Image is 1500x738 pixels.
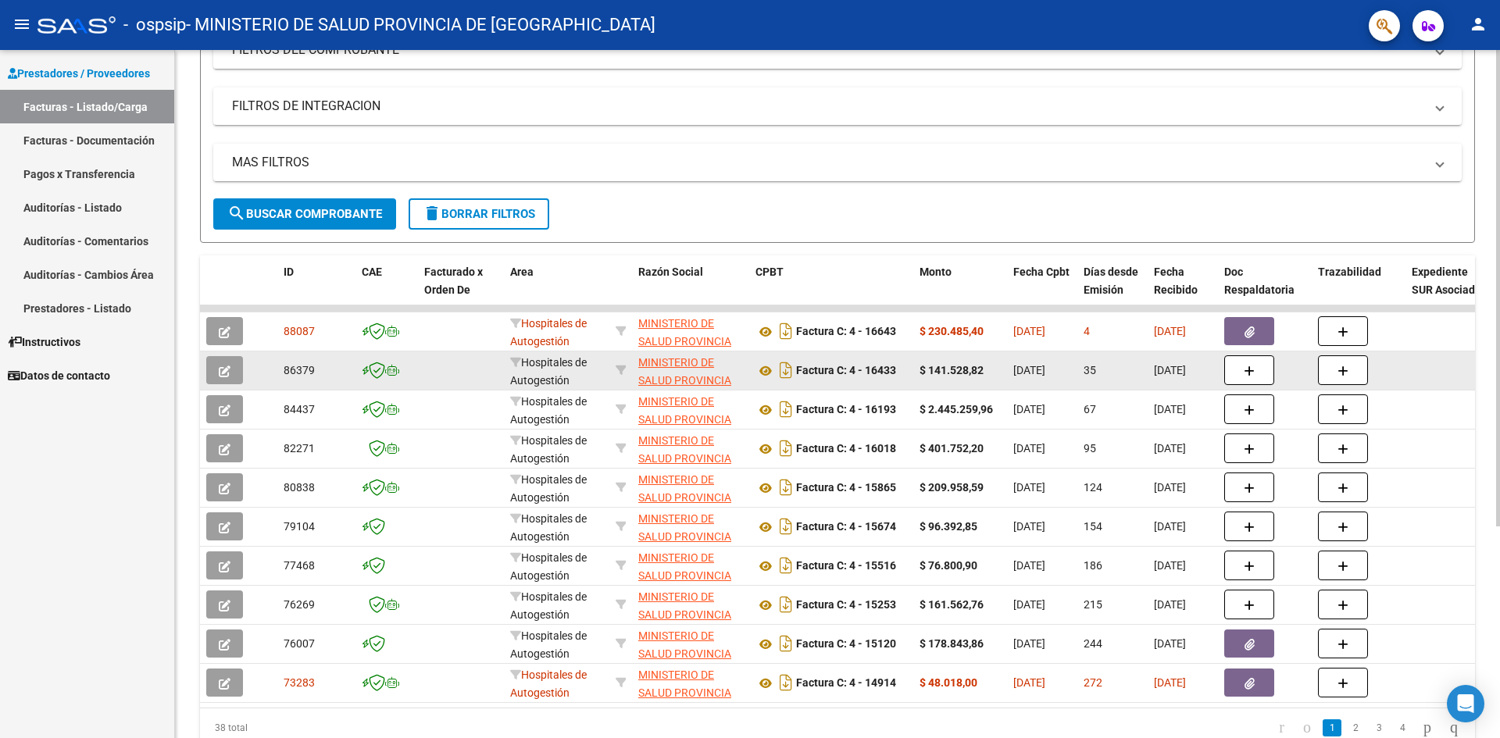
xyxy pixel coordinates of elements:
span: [DATE] [1013,442,1045,455]
strong: Factura C: 4 - 15674 [796,521,896,533]
span: Hospitales de Autogestión [510,395,587,426]
div: 30711137757 [638,432,743,465]
span: 82271 [284,442,315,455]
datatable-header-cell: ID [277,255,355,324]
span: Hospitales de Autogestión [510,668,587,699]
span: 86379 [284,364,315,376]
button: Buscar Comprobante [213,198,396,230]
strong: $ 230.485,40 [920,325,984,337]
a: go to previous page [1296,719,1318,736]
span: Prestadores / Proveedores [8,65,150,82]
span: [DATE] [1154,559,1186,572]
span: [DATE] [1013,637,1045,650]
a: 2 [1346,719,1365,736]
span: 244 [1084,637,1102,650]
span: 84437 [284,403,315,415]
i: Descargar documento [776,592,796,617]
div: 30711137757 [638,354,743,387]
span: 88087 [284,325,315,337]
i: Descargar documento [776,631,796,656]
span: [DATE] [1013,403,1045,415]
div: 30711137757 [638,627,743,660]
span: 95 [1084,442,1096,455]
strong: $ 161.562,76 [920,598,984,611]
span: MINISTERIO DE SALUD PROVINCIA DE [GEOGRAPHIC_DATA] [638,317,744,383]
strong: Factura C: 4 - 16018 [796,443,896,455]
strong: Factura C: 4 - 15253 [796,599,896,611]
span: [DATE] [1013,481,1045,494]
datatable-header-cell: Días desde Emisión [1077,255,1148,324]
span: [DATE] [1013,325,1045,337]
i: Descargar documento [776,475,796,500]
span: 77468 [284,559,315,572]
span: Días desde Emisión [1084,266,1138,296]
a: go to last page [1443,719,1465,736]
datatable-header-cell: Facturado x Orden De [418,255,504,324]
a: 1 [1323,719,1341,736]
datatable-header-cell: Expediente SUR Asociado [1405,255,1491,324]
a: go to next page [1416,719,1438,736]
span: 186 [1084,559,1102,572]
span: Doc Respaldatoria [1224,266,1295,296]
span: MINISTERIO DE SALUD PROVINCIA DE [GEOGRAPHIC_DATA] [638,473,744,539]
span: Hospitales de Autogestión [510,434,587,465]
mat-icon: search [227,204,246,223]
span: Trazabilidad [1318,266,1381,278]
span: 35 [1084,364,1096,376]
span: Hospitales de Autogestión [510,551,587,582]
span: ID [284,266,294,278]
div: 30711137757 [638,549,743,582]
strong: Factura C: 4 - 14914 [796,677,896,690]
strong: $ 96.392,85 [920,520,977,533]
strong: $ 178.843,86 [920,637,984,650]
datatable-header-cell: Trazabilidad [1312,255,1405,324]
span: CAE [362,266,382,278]
span: Facturado x Orden De [424,266,483,296]
span: 73283 [284,676,315,689]
span: 80838 [284,481,315,494]
span: Hospitales de Autogestión [510,629,587,660]
span: [DATE] [1154,637,1186,650]
span: MINISTERIO DE SALUD PROVINCIA DE [GEOGRAPHIC_DATA] [638,434,744,500]
span: MINISTERIO DE SALUD PROVINCIA DE [GEOGRAPHIC_DATA] [638,512,744,578]
span: Fecha Recibido [1154,266,1198,296]
div: 30711137757 [638,471,743,504]
span: [DATE] [1154,442,1186,455]
span: - MINISTERIO DE SALUD PROVINCIA DE [GEOGRAPHIC_DATA] [186,8,655,42]
strong: Factura C: 4 - 16193 [796,404,896,416]
span: 215 [1084,598,1102,611]
i: Descargar documento [776,319,796,344]
i: Descargar documento [776,553,796,578]
span: MINISTERIO DE SALUD PROVINCIA DE [GEOGRAPHIC_DATA] [638,629,744,695]
strong: $ 2.445.259,96 [920,403,993,415]
span: [DATE] [1154,325,1186,337]
span: Hospitales de Autogestión [510,590,587,621]
a: 4 [1393,719,1412,736]
span: 154 [1084,520,1102,533]
span: 67 [1084,403,1096,415]
strong: Factura C: 4 - 15516 [796,560,896,572]
span: MINISTERIO DE SALUD PROVINCIA DE [GEOGRAPHIC_DATA] [638,395,744,461]
datatable-header-cell: Fecha Cpbt [1007,255,1077,324]
span: [DATE] [1013,676,1045,689]
div: 30711137757 [638,666,743,699]
strong: Factura C: 4 - 16433 [796,365,896,377]
datatable-header-cell: Monto [913,255,1007,324]
mat-panel-title: FILTROS DE INTEGRACION [232,98,1424,115]
span: MINISTERIO DE SALUD PROVINCIA DE [GEOGRAPHIC_DATA] [638,356,744,422]
i: Descargar documento [776,514,796,539]
datatable-header-cell: Area [504,255,609,324]
strong: Factura C: 4 - 15120 [796,638,896,651]
span: [DATE] [1013,364,1045,376]
span: - ospsip [123,8,186,42]
span: Hospitales de Autogestión [510,512,587,543]
span: [DATE] [1013,559,1045,572]
div: 30711137757 [638,315,743,348]
mat-icon: delete [423,204,441,223]
a: go to first page [1272,719,1291,736]
span: Hospitales de Autogestión [510,317,587,348]
span: [DATE] [1154,481,1186,494]
strong: $ 48.018,00 [920,676,977,689]
span: Hospitales de Autogestión [510,473,587,504]
span: Datos de contacto [8,367,110,384]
